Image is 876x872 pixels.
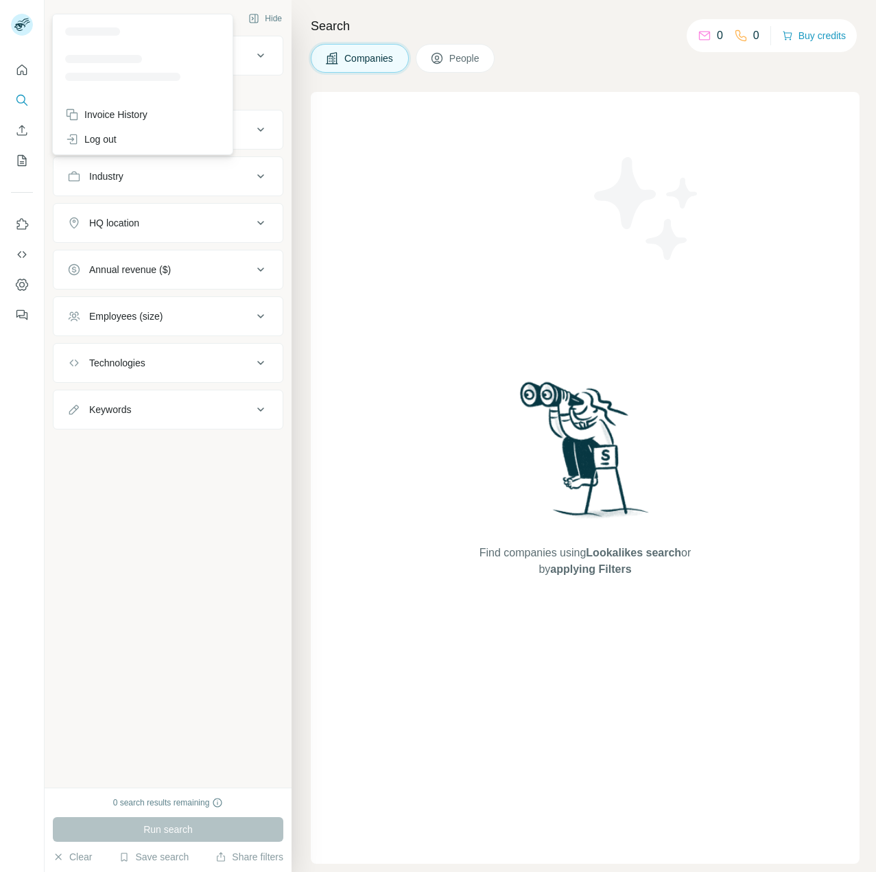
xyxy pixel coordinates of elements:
[782,26,846,45] button: Buy credits
[54,160,283,193] button: Industry
[54,346,283,379] button: Technologies
[475,545,695,578] span: Find companies using or by
[11,118,33,143] button: Enrich CSV
[550,563,631,575] span: applying Filters
[119,850,189,864] button: Save search
[585,147,709,270] img: Surfe Illustration - Stars
[113,797,224,809] div: 0 search results remaining
[239,8,292,29] button: Hide
[89,309,163,323] div: Employees (size)
[89,356,145,370] div: Technologies
[89,263,171,276] div: Annual revenue ($)
[11,58,33,82] button: Quick start
[54,300,283,333] button: Employees (size)
[65,108,147,121] div: Invoice History
[311,16,860,36] h4: Search
[54,393,283,426] button: Keywords
[54,253,283,286] button: Annual revenue ($)
[89,169,123,183] div: Industry
[54,207,283,239] button: HQ location
[344,51,394,65] span: Companies
[53,850,92,864] button: Clear
[53,12,96,25] div: New search
[753,27,759,44] p: 0
[11,148,33,173] button: My lists
[514,378,656,531] img: Surfe Illustration - Woman searching with binoculars
[89,216,139,230] div: HQ location
[215,850,283,864] button: Share filters
[717,27,723,44] p: 0
[11,303,33,327] button: Feedback
[11,88,33,113] button: Search
[449,51,481,65] span: People
[11,272,33,297] button: Dashboard
[11,212,33,237] button: Use Surfe on LinkedIn
[89,403,131,416] div: Keywords
[586,547,681,558] span: Lookalikes search
[11,242,33,267] button: Use Surfe API
[65,132,117,146] div: Log out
